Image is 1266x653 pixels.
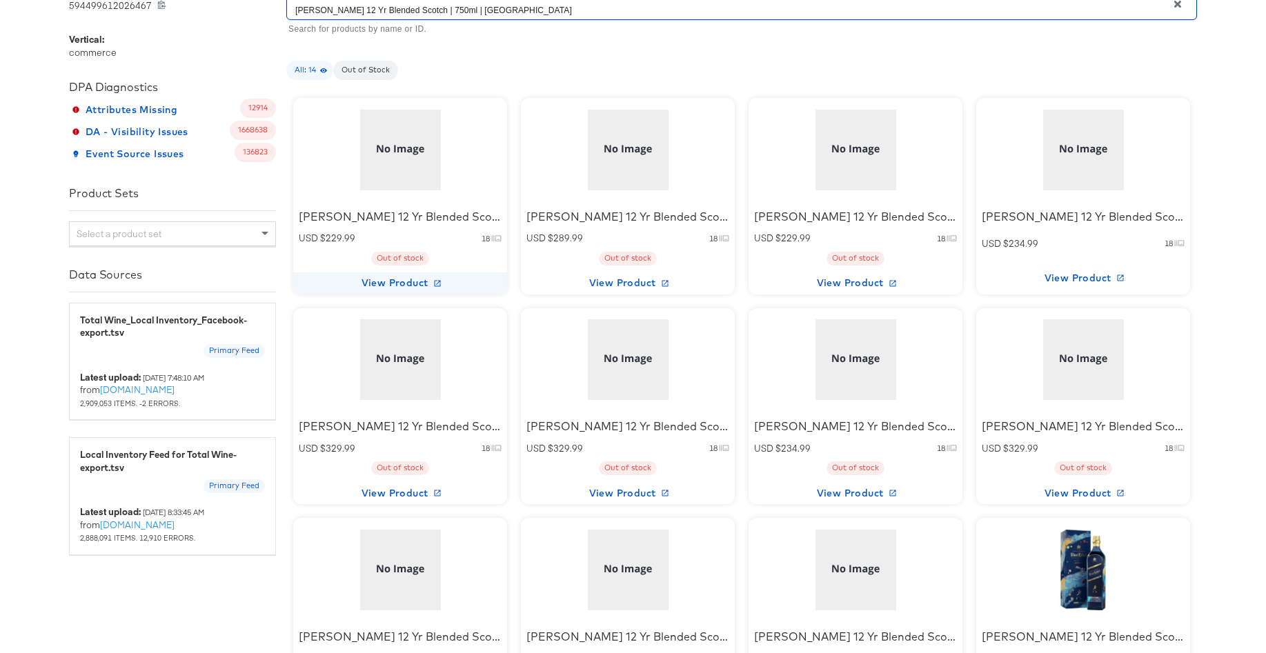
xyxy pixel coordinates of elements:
[521,272,735,294] button: View Product
[143,372,204,383] small: [DATE] 7:48:10 AM
[982,629,1185,645] div: [PERSON_NAME] 12 Yr Blended Scotch | 750ml | [GEOGRAPHIC_DATA]
[1165,443,1173,454] small: 18
[482,443,490,454] small: 18
[775,232,811,244] span: $229.99
[80,314,265,339] div: Total Wine_Local Inventory_Facebook-export.tsv
[293,272,507,294] button: View Product
[299,442,320,454] span: USD
[754,209,957,225] div: [PERSON_NAME] 12 Yr Blended Scotch | 750ml | [GEOGRAPHIC_DATA]
[75,101,177,119] span: Attributes Missing
[70,222,275,245] div: Select a product set
[80,505,141,518] b: Latest upload:
[286,61,333,80] div: All: 14
[204,345,265,356] span: Primary Feed
[1054,463,1112,474] span: Out of stock
[982,485,1185,502] span: View Product
[75,123,188,141] span: DA - Visibility Issues
[827,253,884,264] span: Out of stock
[982,419,1185,434] div: [PERSON_NAME] 12 Yr Blended Scotch | 750ml | [GEOGRAPHIC_DATA]
[293,482,507,504] button: View Product
[482,233,490,244] small: 18
[320,442,355,454] span: $329.99
[69,99,183,121] button: Attributes Missing
[80,532,195,543] span: 2,888,091 items. 12,910 errors.
[599,463,657,474] span: Out of stock
[100,519,175,531] a: [DOMAIN_NAME]
[982,442,1003,454] span: USD
[1165,238,1173,249] small: 18
[982,237,1003,250] span: USD
[80,505,265,544] div: from
[754,485,957,502] span: View Product
[143,507,204,517] small: [DATE] 8:33:45 AM
[333,61,398,80] div: Out of Stock
[100,383,175,396] a: [DOMAIN_NAME]
[754,442,775,454] span: USD
[548,442,583,454] span: $329.99
[69,121,194,143] button: DA - Visibility Issues
[235,147,276,158] span: 136823
[240,103,276,114] span: 12914
[1003,237,1038,250] span: $234.99
[982,270,1185,287] span: View Product
[69,143,190,165] button: Event Source Issues
[937,443,945,454] small: 18
[299,419,502,434] div: [PERSON_NAME] 12 Yr Blended Scotch | 750ml | [GEOGRAPHIC_DATA]
[709,233,718,244] small: 18
[526,419,729,434] div: [PERSON_NAME] 12 Yr Blended Scotch | 750ml | [GEOGRAPHIC_DATA]
[526,274,729,292] span: View Product
[937,233,945,244] small: 18
[69,80,276,94] div: DPA Diagnostics
[299,485,502,502] span: View Product
[976,482,1190,504] button: View Product
[320,232,355,244] span: $229.99
[526,629,729,645] div: [PERSON_NAME] 12 Yr Blended Scotch | 750ml | [GEOGRAPHIC_DATA]
[69,268,276,281] div: Data Sources
[75,145,184,163] span: Event Source Issues
[69,33,104,46] b: Vertical:
[754,274,957,292] span: View Product
[526,485,729,502] span: View Product
[526,442,548,454] span: USD
[371,463,429,474] span: Out of stock
[749,272,962,294] button: View Product
[709,443,718,454] small: 18
[526,209,729,225] div: [PERSON_NAME] 12 Yr Blended Scotch | 750ml | [GEOGRAPHIC_DATA]
[976,267,1190,289] button: View Product
[526,232,548,244] span: USD
[299,274,502,292] span: View Product
[69,186,276,200] div: Product Sets
[204,481,265,492] span: Primary Feed
[80,448,265,474] div: Local Inventory Feed for Total Wine-export.tsv
[548,232,583,244] span: $289.99
[827,463,884,474] span: Out of stock
[299,209,502,225] div: [PERSON_NAME] 12 Yr Blended Scotch | 750ml | [GEOGRAPHIC_DATA]
[286,65,333,76] span: All: 14
[80,398,180,408] span: 2,909,053 items. -2 errors.
[288,23,1187,37] p: Search for products by name or ID.
[754,419,957,434] div: [PERSON_NAME] 12 Yr Blended Scotch | 750ml | [GEOGRAPHIC_DATA]
[982,209,1185,225] div: [PERSON_NAME] 12 Yr Blended Scotch | 750ml | [GEOGRAPHIC_DATA]
[80,371,141,383] b: Latest upload:
[754,232,775,244] span: USD
[230,125,276,136] span: 1668638
[299,232,320,244] span: USD
[775,442,811,454] span: $234.99
[299,629,502,645] div: [PERSON_NAME] 12 Yr Blended Scotch | 750ml | [GEOGRAPHIC_DATA]
[1003,442,1038,454] span: $329.99
[333,65,398,76] span: Out of Stock
[521,482,735,504] button: View Product
[749,482,962,504] button: View Product
[754,629,957,645] div: [PERSON_NAME] 12 Yr Blended Scotch | 750ml | [GEOGRAPHIC_DATA]
[80,371,265,410] div: from
[371,253,429,264] span: Out of stock
[599,253,657,264] span: Out of stock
